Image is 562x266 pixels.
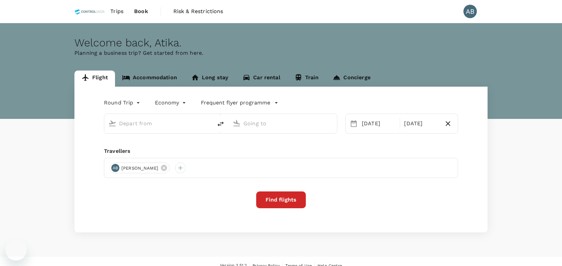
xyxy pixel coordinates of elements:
button: Find flights [256,191,306,208]
div: Round Trip [104,97,142,108]
a: Car rental [235,71,287,87]
a: Concierge [326,71,377,87]
a: Train [287,71,326,87]
div: [DATE] [401,117,441,130]
span: [PERSON_NAME] [117,165,162,172]
div: [DATE] [359,117,398,130]
p: Frequent flyer programme [201,99,270,107]
iframe: Button to launch messaging window [5,239,27,261]
p: Planning a business trip? Get started from here. [74,49,488,57]
button: Open [208,123,209,124]
img: Control Union Malaysia Sdn. Bhd. [74,4,105,19]
input: Going to [243,118,323,129]
a: Accommodation [115,71,184,87]
button: delete [213,116,229,132]
button: Frequent flyer programme [201,99,278,107]
span: Risk & Restrictions [173,7,223,15]
div: Travellers [104,147,458,155]
div: Welcome back , Atika . [74,37,488,49]
div: AB [463,5,477,18]
a: Long stay [184,71,235,87]
a: Flight [74,71,115,87]
span: Trips [110,7,123,15]
div: AB [111,164,119,172]
span: Book [134,7,148,15]
input: Depart from [119,118,199,129]
button: Open [332,123,334,124]
div: Economy [155,97,187,108]
div: AB[PERSON_NAME] [110,163,170,173]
